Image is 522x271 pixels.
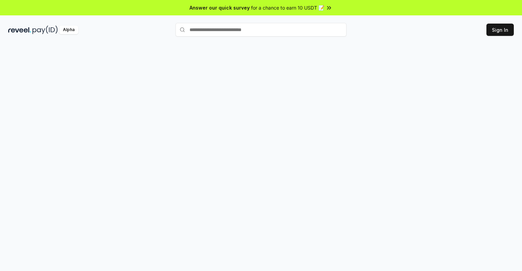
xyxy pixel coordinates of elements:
[32,26,58,34] img: pay_id
[251,4,324,11] span: for a chance to earn 10 USDT 📝
[486,24,514,36] button: Sign In
[59,26,78,34] div: Alpha
[8,26,31,34] img: reveel_dark
[190,4,250,11] span: Answer our quick survey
